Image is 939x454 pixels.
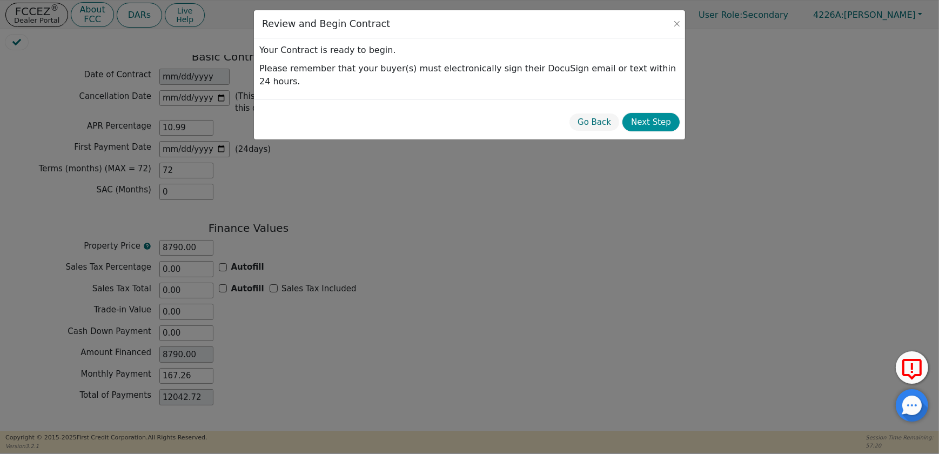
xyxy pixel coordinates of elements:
button: Go Back [569,113,620,132]
button: Close [672,18,682,29]
p: Your Contract is ready to begin. [259,44,680,57]
h3: Review and Begin Contract [262,18,390,30]
button: Report Error to FCC [896,351,928,384]
button: Next Step [622,113,680,132]
p: Please remember that your buyer(s) must electronically sign their DocuSign email or text within 2... [259,62,680,88]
